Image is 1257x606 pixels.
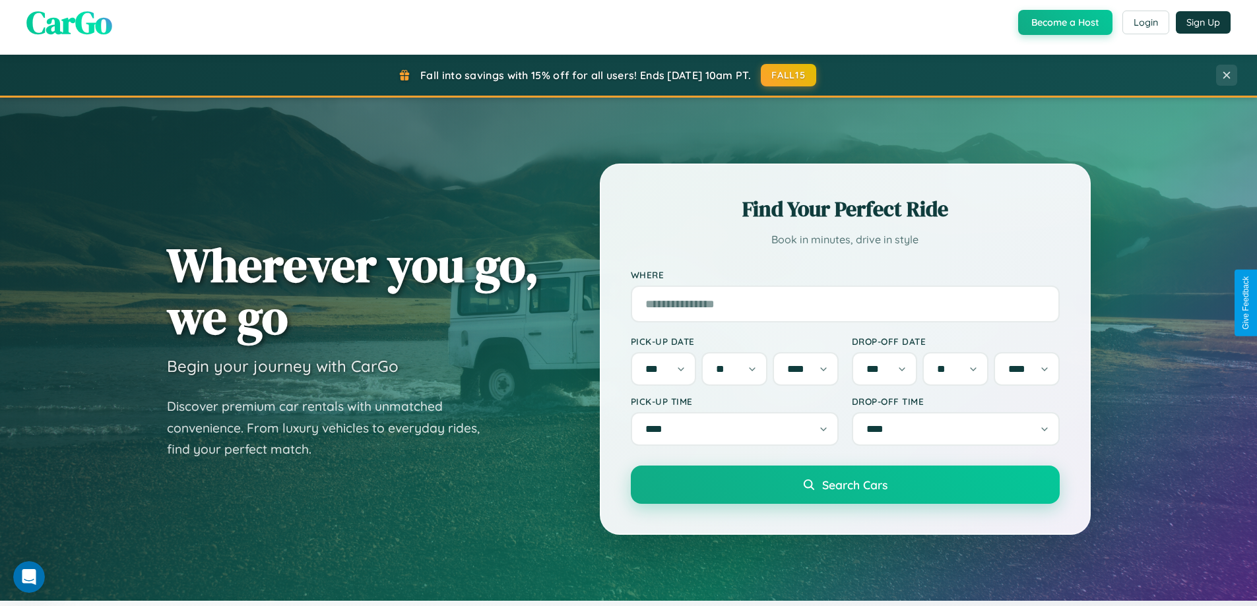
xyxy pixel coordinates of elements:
button: FALL15 [761,64,816,86]
iframe: Intercom live chat [13,561,45,593]
label: Pick-up Date [631,336,839,347]
label: Where [631,269,1060,280]
button: Login [1122,11,1169,34]
button: Become a Host [1018,10,1112,35]
button: Search Cars [631,466,1060,504]
button: Sign Up [1176,11,1231,34]
label: Drop-off Time [852,396,1060,407]
span: Search Cars [822,477,887,492]
h3: Begin your journey with CarGo [167,356,399,376]
div: Give Feedback [1241,276,1250,330]
p: Discover premium car rentals with unmatched convenience. From luxury vehicles to everyday rides, ... [167,396,497,460]
label: Pick-up Time [631,396,839,407]
h2: Find Your Perfect Ride [631,195,1060,224]
label: Drop-off Date [852,336,1060,347]
span: Fall into savings with 15% off for all users! Ends [DATE] 10am PT. [420,69,751,82]
span: CarGo [26,1,112,44]
h1: Wherever you go, we go [167,239,539,343]
p: Book in minutes, drive in style [631,230,1060,249]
